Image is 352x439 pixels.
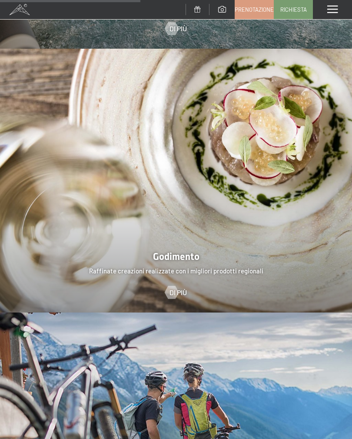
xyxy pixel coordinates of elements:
a: Di più [165,24,187,33]
a: Richiesta [274,0,312,19]
span: Richiesta [280,6,307,13]
span: Prenotazione [235,6,274,13]
span: Di più [169,24,187,33]
span: Di più [169,288,187,297]
a: Prenotazione [235,0,273,19]
a: Di più [165,288,187,297]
